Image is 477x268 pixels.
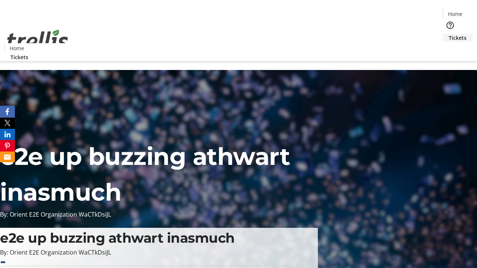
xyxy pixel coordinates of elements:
a: Tickets [4,53,34,61]
span: Home [448,10,462,18]
a: Tickets [443,34,473,42]
span: Tickets [449,34,467,42]
a: Home [5,44,29,52]
button: Cart [443,42,458,57]
img: Orient E2E Organization WaCTkDsiJL's Logo [4,21,71,58]
a: Home [443,10,467,18]
span: Home [10,44,24,52]
span: Tickets [10,53,28,61]
button: Help [443,18,458,33]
